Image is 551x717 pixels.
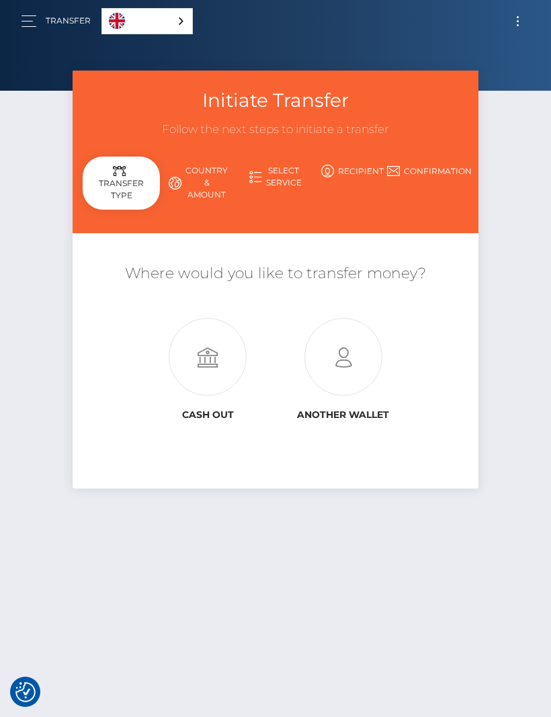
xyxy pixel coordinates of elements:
[83,157,160,210] div: Transfer Type
[46,7,91,35] a: Transfer
[101,8,193,34] div: Language
[15,682,36,702] img: Revisit consent button
[237,159,314,194] a: Select Service
[102,9,192,34] a: English
[83,122,468,138] h3: Follow the next steps to initiate a transfer
[505,12,530,30] button: Toggle navigation
[151,409,265,421] h6: Cash out
[101,8,193,34] aside: Language selected: English
[83,263,468,284] h5: Where would you like to transfer money?
[15,682,36,702] button: Consent Preferences
[314,159,391,183] a: Recipient
[391,159,468,183] a: Confirmation
[286,409,400,421] h6: Another wallet
[83,87,468,114] h3: Initiate Transfer
[160,159,237,206] a: Country & Amount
